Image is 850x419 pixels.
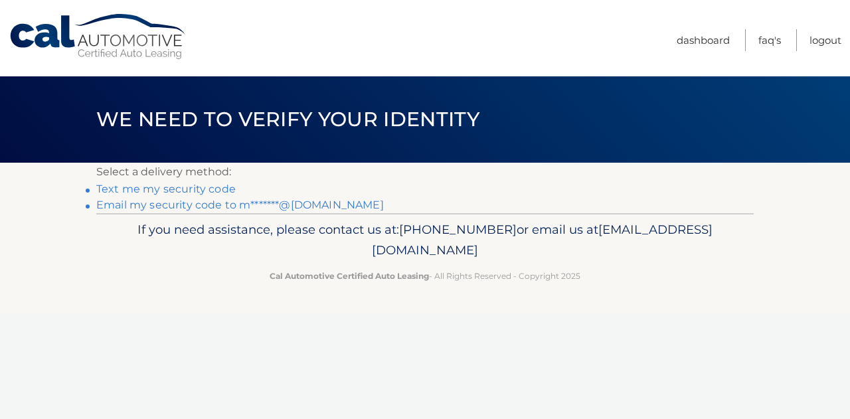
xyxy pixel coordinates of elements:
a: FAQ's [758,29,781,51]
p: Select a delivery method: [96,163,754,181]
p: - All Rights Reserved - Copyright 2025 [105,269,745,283]
span: [PHONE_NUMBER] [399,222,517,237]
a: Cal Automotive [9,13,188,60]
strong: Cal Automotive Certified Auto Leasing [270,271,429,281]
a: Logout [809,29,841,51]
a: Email my security code to m*******@[DOMAIN_NAME] [96,199,384,211]
a: Dashboard [677,29,730,51]
a: Text me my security code [96,183,236,195]
p: If you need assistance, please contact us at: or email us at [105,219,745,262]
span: We need to verify your identity [96,107,479,131]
